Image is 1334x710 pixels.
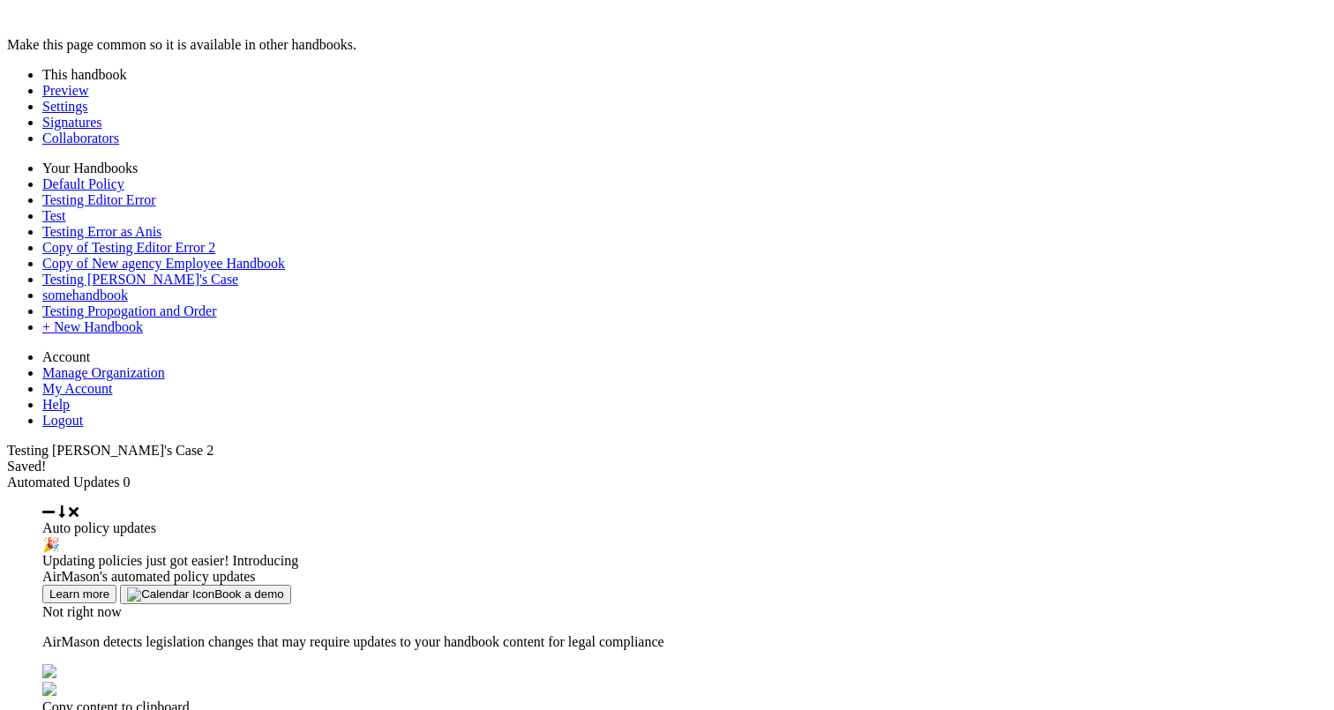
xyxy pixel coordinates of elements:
[42,240,215,255] a: Copy of Testing Editor Error 2
[7,443,214,458] span: Testing [PERSON_NAME]'s Case 2
[42,682,56,696] img: copy.svg
[42,131,119,146] a: Collaborators
[42,208,65,223] a: Test
[42,520,156,535] span: Auto policy updates
[42,83,88,98] a: Preview
[42,604,1327,620] div: Not right now
[42,99,88,114] a: Settings
[42,161,1327,176] li: Your Handbooks
[42,585,116,603] button: Learn more
[7,475,120,490] span: Automated Updates
[42,192,156,207] a: Testing Editor Error
[7,37,1327,53] div: Make this page common so it is available in other handbooks.
[42,176,124,191] a: Default Policy
[42,664,56,678] img: back.svg
[42,319,143,334] a: + New Handbook
[42,536,1327,553] div: 🎉
[124,475,131,490] span: 0
[42,397,70,412] a: Help
[42,115,102,130] a: Signatures
[42,634,1327,650] p: AirMason detects legislation changes that may require updates to your handbook content for legal ...
[127,587,214,602] img: Calendar Icon
[42,349,1327,365] li: Account
[42,365,165,380] a: Manage Organization
[42,413,83,428] a: Logout
[42,288,128,303] a: somehandbook
[7,459,46,474] span: Saved!
[120,585,291,604] button: Book a demo
[42,67,1327,83] li: This handbook
[42,256,285,271] a: Copy of New agency Employee Handbook
[42,224,161,239] a: Testing Error as Anis
[42,381,113,396] a: My Account
[42,272,238,287] a: Testing [PERSON_NAME]'s Case
[42,303,217,318] a: Testing Propogation and Order
[42,569,1327,585] div: AirMason's automated policy updates
[42,553,1327,569] div: Updating policies just got easier! Introducing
